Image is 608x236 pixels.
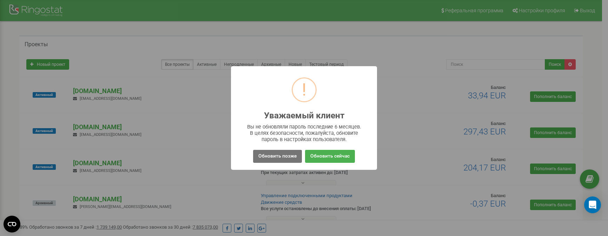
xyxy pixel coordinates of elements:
[253,150,302,163] button: Обновить позже
[245,124,363,143] div: Вы не обновляли пароль последние 6 месяцев. В целях безопасности, пожалуйста, обновите пароль в н...
[305,150,355,163] button: Обновить сейчас
[4,216,20,232] button: Open CMP widget
[584,196,601,213] div: Open Intercom Messenger
[264,111,344,120] h2: Уважаемый клиент
[302,78,306,101] div: !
